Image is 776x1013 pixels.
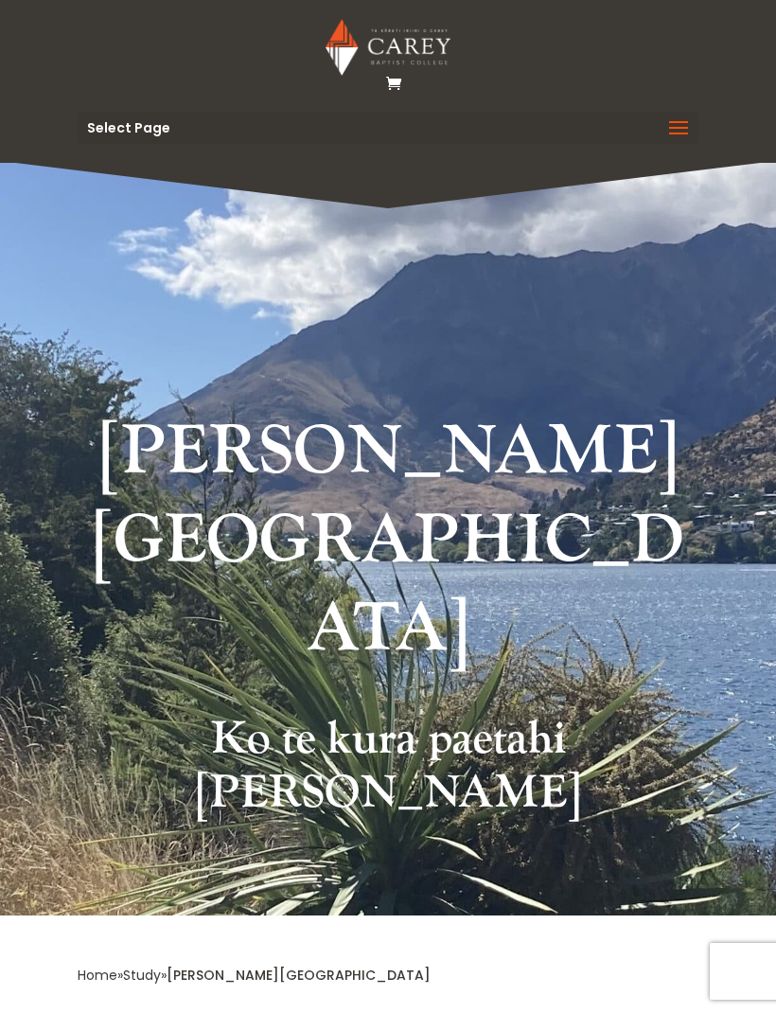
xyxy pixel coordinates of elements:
span: Select Page [87,121,170,134]
a: Home [78,966,117,985]
h2: Ko te kura paetahi [PERSON_NAME] [78,712,698,830]
span: [PERSON_NAME][GEOGRAPHIC_DATA] [167,966,431,985]
img: Carey Baptist College [326,19,450,76]
span: » » [78,966,431,985]
h1: [PERSON_NAME][GEOGRAPHIC_DATA] [78,408,698,684]
a: Study [123,966,161,985]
